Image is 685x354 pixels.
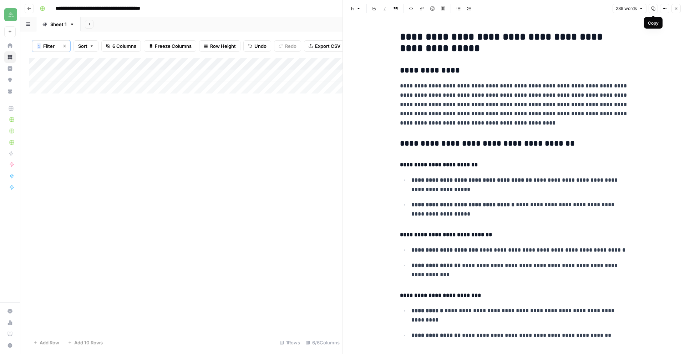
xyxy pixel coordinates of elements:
[613,4,646,13] button: 239 words
[43,42,55,50] span: Filter
[254,42,267,50] span: Undo
[74,339,103,346] span: Add 10 Rows
[4,86,16,97] a: Your Data
[78,42,87,50] span: Sort
[38,43,40,49] span: 1
[50,21,67,28] div: Sheet 1
[274,40,301,52] button: Redo
[285,42,296,50] span: Redo
[40,339,59,346] span: Add Row
[4,8,17,21] img: Distru Logo
[616,5,637,12] span: 239 words
[73,40,98,52] button: Sort
[277,337,303,348] div: 1 Rows
[4,340,16,351] button: Help + Support
[4,317,16,328] a: Usage
[155,42,192,50] span: Freeze Columns
[37,43,41,49] div: 1
[4,74,16,86] a: Opportunities
[64,337,107,348] button: Add 10 Rows
[32,40,59,52] button: 1Filter
[4,40,16,51] a: Home
[648,20,659,26] div: Copy
[4,63,16,74] a: Insights
[4,328,16,340] a: Learning Hub
[199,40,240,52] button: Row Height
[36,17,81,31] a: Sheet 1
[144,40,196,52] button: Freeze Columns
[243,40,271,52] button: Undo
[4,6,16,24] button: Workspace: Distru
[4,305,16,317] a: Settings
[112,42,136,50] span: 6 Columns
[29,337,64,348] button: Add Row
[4,51,16,63] a: Browse
[101,40,141,52] button: 6 Columns
[303,337,342,348] div: 6/6 Columns
[210,42,236,50] span: Row Height
[315,42,340,50] span: Export CSV
[304,40,345,52] button: Export CSV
